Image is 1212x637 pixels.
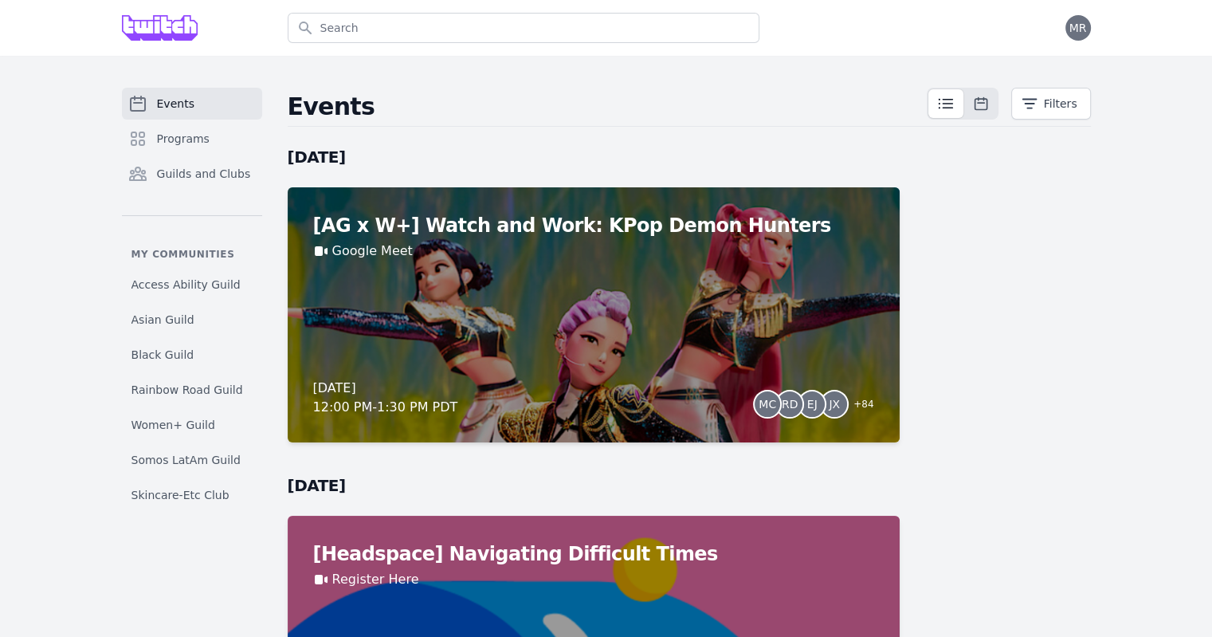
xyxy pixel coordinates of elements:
span: EJ [807,399,818,410]
a: Programs [122,123,262,155]
a: Guilds and Clubs [122,158,262,190]
span: JX [829,399,840,410]
span: Somos LatAm Guild [131,452,241,468]
h2: [DATE] [288,474,900,497]
span: Black Guild [131,347,194,363]
span: MC [759,399,776,410]
span: Rainbow Road Guild [131,382,243,398]
span: + 84 [844,395,873,417]
span: Events [157,96,194,112]
p: My communities [122,248,262,261]
span: Access Ability Guild [131,277,241,293]
span: MR [1069,22,1087,33]
h2: Events [288,92,927,121]
span: Guilds and Clubs [157,166,251,182]
a: Somos LatAm Guild [122,446,262,474]
span: Asian Guild [131,312,194,328]
input: Search [288,13,759,43]
div: [DATE] 12:00 PM - 1:30 PM PDT [313,379,458,417]
span: Skincare-Etc Club [131,487,229,503]
a: Asian Guild [122,305,262,334]
button: MR [1065,15,1091,41]
a: Google Meet [332,242,413,261]
a: Rainbow Road Guild [122,376,262,404]
h2: [DATE] [288,146,900,168]
h2: [AG x W+] Watch and Work: KPop Demon Hunters [313,213,874,238]
a: [AG x W+] Watch and Work: KPop Demon HuntersGoogle Meet[DATE]12:00 PM-1:30 PM PDTMCRDEJJX+84 [288,187,900,442]
a: Black Guild [122,340,262,369]
span: Women+ Guild [131,417,215,433]
a: Events [122,88,262,120]
a: Register Here [332,570,419,589]
a: Skincare-Etc Club [122,481,262,509]
a: Women+ Guild [122,411,262,439]
h2: [Headspace] Navigating Difficult Times [313,541,874,567]
button: Filters [1011,88,1091,120]
span: RD [782,399,798,410]
img: Grove [122,15,198,41]
a: Access Ability Guild [122,270,262,299]
nav: Sidebar [122,88,262,509]
span: Programs [157,131,210,147]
